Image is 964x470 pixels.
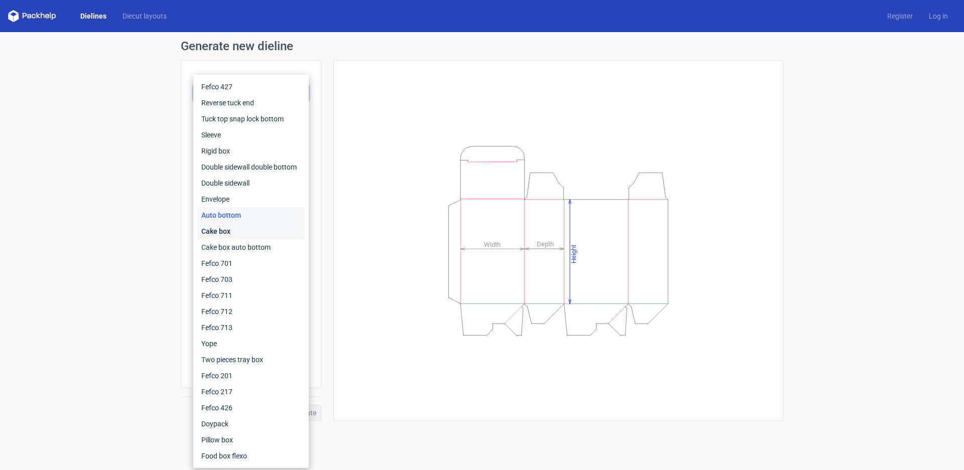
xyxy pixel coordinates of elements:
[197,159,305,175] div: Double sidewall double bottom
[197,79,305,95] div: Fefco 427
[197,352,305,368] div: Two pieces tray box
[197,207,305,223] div: Auto bottom
[197,239,305,255] div: Cake box auto bottom
[197,271,305,287] div: Fefco 703
[537,240,554,248] tspan: Depth
[197,111,305,127] div: Tuck top snap lock bottom
[484,240,501,248] tspan: Width
[197,432,305,448] div: Pillow box
[879,11,921,21] a: Register
[921,11,956,21] a: Log in
[197,127,305,143] div: Sleeve
[197,95,305,111] div: Reverse tuck end
[197,384,305,400] div: Fefco 217
[570,244,577,263] tspan: Height
[193,73,309,83] label: Product template
[197,143,305,159] div: Rigid box
[197,191,305,207] div: Envelope
[197,336,305,352] div: Yope
[197,400,305,416] div: Fefco 426
[72,11,114,21] a: Dielines
[114,11,175,21] a: Diecut layouts
[197,448,305,464] div: Food box flexo
[197,320,305,336] div: Fefco 713
[197,303,305,320] div: Fefco 712
[197,255,305,271] div: Fefco 701
[197,223,305,239] div: Cake box
[197,287,305,303] div: Fefco 711
[197,416,305,432] div: Doypack
[181,40,783,52] h1: Generate new dieline
[197,175,305,191] div: Double sidewall
[197,368,305,384] div: Fefco 201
